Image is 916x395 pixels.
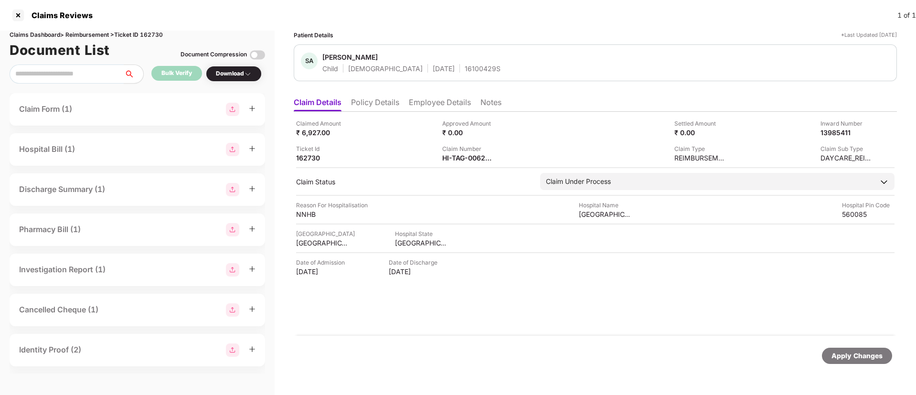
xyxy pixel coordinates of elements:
[820,144,873,153] div: Claim Sub Type
[301,53,318,69] div: SA
[322,53,378,62] div: [PERSON_NAME]
[674,153,727,162] div: REIMBURSEMENT
[409,97,471,111] li: Employee Details
[19,264,106,276] div: Investigation Report (1)
[10,31,265,40] div: Claims Dashboard > Reimbursement > Ticket ID 162730
[124,70,143,78] span: search
[395,229,447,238] div: Hospital State
[348,64,423,73] div: [DEMOGRAPHIC_DATA]
[820,128,873,137] div: 13985411
[226,143,239,156] img: svg+xml;base64,PHN2ZyBpZD0iR3JvdXBfMjg4MTMiIGRhdGEtbmFtZT0iR3JvdXAgMjg4MTMiIHhtbG5zPSJodHRwOi8vd3...
[842,210,895,219] div: 560085
[296,144,349,153] div: Ticket Id
[249,266,256,272] span: plus
[249,145,256,152] span: plus
[249,346,256,352] span: plus
[674,144,727,153] div: Claim Type
[19,103,72,115] div: Claim Form (1)
[249,306,256,312] span: plus
[296,153,349,162] div: 162730
[820,119,873,128] div: Inward Number
[19,304,98,316] div: Cancelled Cheque (1)
[389,258,441,267] div: Date of Discharge
[395,238,447,247] div: [GEOGRAPHIC_DATA]
[19,344,81,356] div: Identity Proof (2)
[294,31,333,40] div: Patient Details
[249,185,256,192] span: plus
[480,97,501,111] li: Notes
[19,224,81,235] div: Pharmacy Bill (1)
[897,10,916,21] div: 1 of 1
[842,201,895,210] div: Hospital Pin Code
[226,103,239,116] img: svg+xml;base64,PHN2ZyBpZD0iR3JvdXBfMjg4MTMiIGRhdGEtbmFtZT0iR3JvdXAgMjg4MTMiIHhtbG5zPSJodHRwOi8vd3...
[296,128,349,137] div: ₹ 6,927.00
[19,143,75,155] div: Hospital Bill (1)
[296,201,368,210] div: Reason For Hospitalisation
[465,64,501,73] div: 16100429S
[546,176,611,187] div: Claim Under Process
[226,343,239,357] img: svg+xml;base64,PHN2ZyBpZD0iR3JvdXBfMjg4MTMiIGRhdGEtbmFtZT0iR3JvdXAgMjg4MTMiIHhtbG5zPSJodHRwOi8vd3...
[296,267,349,276] div: [DATE]
[579,201,631,210] div: Hospital Name
[442,153,495,162] div: HI-TAG-006232661(2)
[124,64,144,84] button: search
[296,210,349,219] div: NNHB
[296,258,349,267] div: Date of Admission
[442,128,495,137] div: ₹ 0.00
[389,267,441,276] div: [DATE]
[249,225,256,232] span: plus
[226,263,239,277] img: svg+xml;base64,PHN2ZyBpZD0iR3JvdXBfMjg4MTMiIGRhdGEtbmFtZT0iR3JvdXAgMjg4MTMiIHhtbG5zPSJodHRwOi8vd3...
[579,210,631,219] div: [GEOGRAPHIC_DATA]
[26,11,93,20] div: Claims Reviews
[442,144,495,153] div: Claim Number
[296,119,349,128] div: Claimed Amount
[19,183,105,195] div: Discharge Summary (1)
[226,223,239,236] img: svg+xml;base64,PHN2ZyBpZD0iR3JvdXBfMjg4MTMiIGRhdGEtbmFtZT0iR3JvdXAgMjg4MTMiIHhtbG5zPSJodHRwOi8vd3...
[674,119,727,128] div: Settled Amount
[674,128,727,137] div: ₹ 0.00
[296,177,531,186] div: Claim Status
[831,351,883,361] div: Apply Changes
[296,238,349,247] div: [GEOGRAPHIC_DATA]
[249,105,256,112] span: plus
[442,119,495,128] div: Approved Amount
[10,40,110,61] h1: Document List
[433,64,455,73] div: [DATE]
[322,64,338,73] div: Child
[226,303,239,317] img: svg+xml;base64,PHN2ZyBpZD0iR3JvdXBfMjg4MTMiIGRhdGEtbmFtZT0iR3JvdXAgMjg4MTMiIHhtbG5zPSJodHRwOi8vd3...
[226,183,239,196] img: svg+xml;base64,PHN2ZyBpZD0iR3JvdXBfMjg4MTMiIGRhdGEtbmFtZT0iR3JvdXAgMjg4MTMiIHhtbG5zPSJodHRwOi8vd3...
[216,69,252,78] div: Download
[296,229,355,238] div: [GEOGRAPHIC_DATA]
[879,177,889,187] img: downArrowIcon
[181,50,247,59] div: Document Compression
[244,70,252,78] img: svg+xml;base64,PHN2ZyBpZD0iRHJvcGRvd24tMzJ4MzIiIHhtbG5zPSJodHRwOi8vd3d3LnczLm9yZy8yMDAwL3N2ZyIgd2...
[161,69,192,78] div: Bulk Verify
[351,97,399,111] li: Policy Details
[294,97,341,111] li: Claim Details
[250,47,265,63] img: svg+xml;base64,PHN2ZyBpZD0iVG9nZ2xlLTMyeDMyIiB4bWxucz0iaHR0cDovL3d3dy53My5vcmcvMjAwMC9zdmciIHdpZH...
[841,31,897,40] div: *Last Updated [DATE]
[820,153,873,162] div: DAYCARE_REIMBURSEMENT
